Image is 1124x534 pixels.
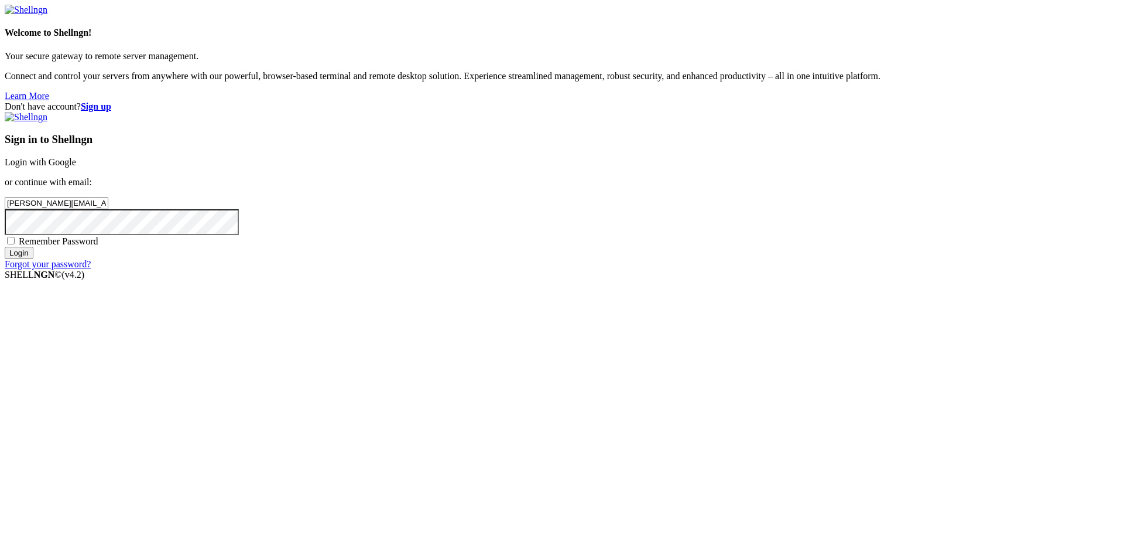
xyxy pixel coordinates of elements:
[7,237,15,244] input: Remember Password
[5,197,108,209] input: Email address
[5,51,1119,62] p: Your secure gateway to remote server management.
[62,270,85,280] span: 4.2.0
[5,157,76,167] a: Login with Google
[19,236,98,246] span: Remember Password
[5,270,84,280] span: SHELL ©
[81,101,111,111] a: Sign up
[34,270,55,280] b: NGN
[5,5,47,15] img: Shellngn
[5,259,91,269] a: Forgot your password?
[5,133,1119,146] h3: Sign in to Shellngn
[5,112,47,123] img: Shellngn
[5,177,1119,188] p: or continue with email:
[5,91,49,101] a: Learn More
[5,71,1119,81] p: Connect and control your servers from anywhere with our powerful, browser-based terminal and remo...
[5,28,1119,38] h4: Welcome to Shellngn!
[5,247,33,259] input: Login
[5,101,1119,112] div: Don't have account?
